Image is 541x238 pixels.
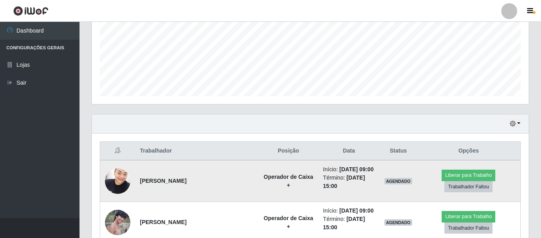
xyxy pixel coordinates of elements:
[105,164,130,198] img: 1652038178579.jpeg
[135,142,259,161] th: Trabalhador
[384,219,412,226] span: AGENDADO
[444,223,493,234] button: Trabalhador Faltou
[259,142,318,161] th: Posição
[323,174,375,190] li: Término:
[339,166,374,172] time: [DATE] 09:00
[417,142,521,161] th: Opções
[444,181,493,192] button: Trabalhador Faltou
[323,215,375,232] li: Término:
[442,211,495,222] button: Liberar para Trabalho
[264,174,313,188] strong: Operador de Caixa +
[105,210,130,235] img: 1617198337870.jpeg
[13,6,48,16] img: CoreUI Logo
[384,178,412,184] span: AGENDADO
[140,219,186,225] strong: [PERSON_NAME]
[264,215,313,230] strong: Operador de Caixa +
[318,142,380,161] th: Data
[442,170,495,181] button: Liberar para Trabalho
[323,207,375,215] li: Início:
[339,207,374,214] time: [DATE] 09:00
[380,142,417,161] th: Status
[140,178,186,184] strong: [PERSON_NAME]
[323,165,375,174] li: Início:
